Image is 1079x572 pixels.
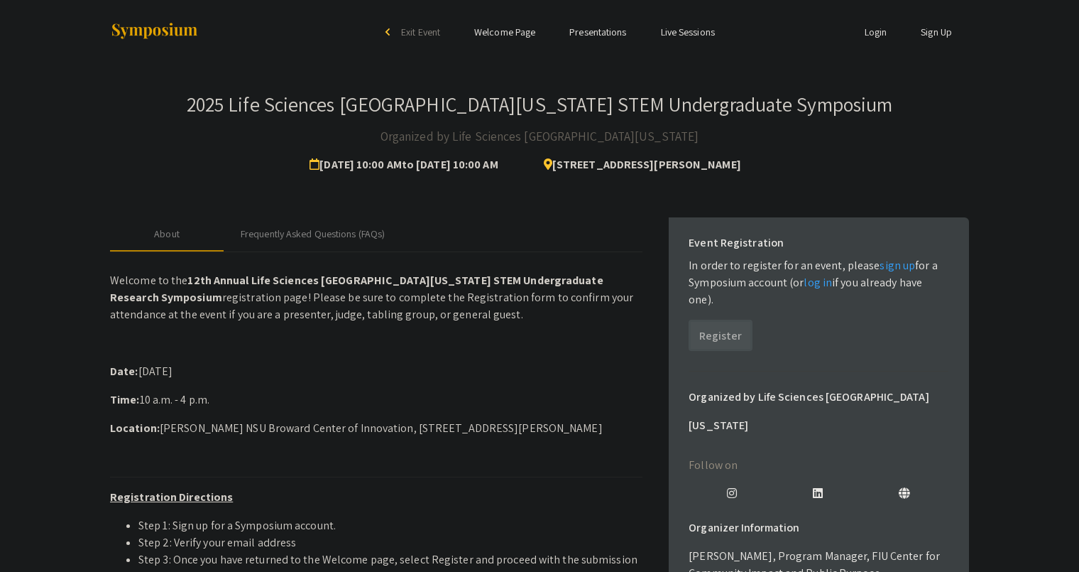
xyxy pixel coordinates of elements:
h6: Organized by Life Sciences [GEOGRAPHIC_DATA][US_STATE] [689,383,948,440]
p: In order to register for an event, please for a Symposium account (or if you already have one). [689,257,948,308]
li: Step 1: Sign up for a Symposium account. [138,517,642,534]
div: arrow_back_ios [385,28,394,36]
strong: Location: [110,421,160,436]
a: Welcome Page [474,26,535,38]
a: Login [865,26,887,38]
a: Presentations [569,26,626,38]
u: Registration Directions [110,490,233,504]
span: [DATE] 10:00 AM to [DATE] 10:00 AM [310,151,503,179]
p: Welcome to the registration page! Please be sure to complete the Registration form to confirm you... [110,272,642,323]
span: Exit Event [401,26,440,38]
h6: Organizer Information [689,514,948,542]
div: About [154,227,180,242]
a: Sign Up [921,26,952,38]
div: Frequently Asked Questions (FAQs) [241,227,385,242]
strong: Date: [110,364,138,379]
strong: 12th Annual Life Sciences [GEOGRAPHIC_DATA][US_STATE] STEM Undergraduate Research Symposium [110,273,603,305]
strong: Time: [110,392,140,407]
a: log in [804,275,832,290]
p: 10 a.m. - 4 p.m. [110,392,642,409]
h3: 2025 Life Sciences [GEOGRAPHIC_DATA][US_STATE] STEM Undergraduate Symposium [187,92,893,117]
a: sign up [880,258,915,273]
span: [STREET_ADDRESS][PERSON_NAME] [532,151,741,179]
h4: Organized by Life Sciences [GEOGRAPHIC_DATA][US_STATE] [380,122,699,151]
p: [DATE] [110,363,642,380]
button: Register [689,320,752,351]
img: Symposium by ForagerOne [110,22,199,41]
p: Follow on [689,457,948,474]
li: Step 2: Verify your email address [138,534,642,551]
a: Live Sessions [661,26,715,38]
p: [PERSON_NAME] NSU Broward Center of Innovation, [STREET_ADDRESS][PERSON_NAME] [110,420,642,437]
h6: Event Registration [689,229,784,257]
